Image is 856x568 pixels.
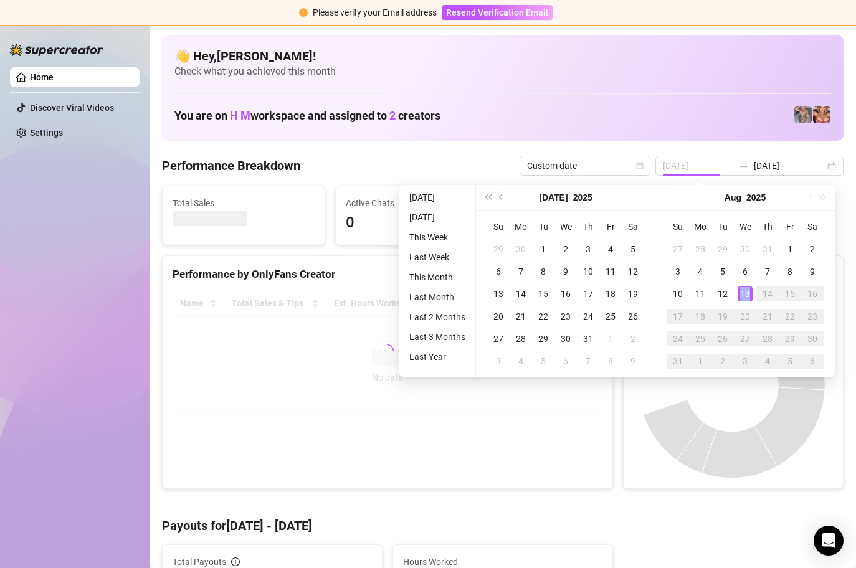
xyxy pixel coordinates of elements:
[663,159,734,173] input: Start date
[404,250,470,265] li: Last Week
[513,286,528,301] div: 14
[30,103,114,113] a: Discover Viral Videos
[599,283,622,305] td: 2025-07-18
[389,109,396,122] span: 2
[581,354,596,369] div: 7
[782,286,797,301] div: 15
[715,331,730,346] div: 26
[734,328,756,350] td: 2025-08-27
[738,354,753,369] div: 3
[622,215,644,238] th: Sa
[510,260,532,283] td: 2025-07-07
[554,305,577,328] td: 2025-07-23
[760,242,775,257] div: 31
[760,331,775,346] div: 28
[754,159,825,173] input: End date
[711,260,734,283] td: 2025-08-05
[577,350,599,372] td: 2025-08-07
[801,260,824,283] td: 2025-08-09
[491,309,506,324] div: 20
[577,215,599,238] th: Th
[738,286,753,301] div: 13
[805,309,820,324] div: 23
[481,185,495,210] button: Last year (Control + left)
[173,266,602,283] div: Performance by OnlyFans Creator
[756,238,779,260] td: 2025-07-31
[536,354,551,369] div: 5
[487,305,510,328] td: 2025-07-20
[491,354,506,369] div: 3
[173,196,315,210] span: Total Sales
[404,349,470,364] li: Last Year
[746,185,766,210] button: Choose a year
[510,305,532,328] td: 2025-07-21
[738,309,753,324] div: 20
[554,238,577,260] td: 2025-07-02
[487,260,510,283] td: 2025-07-06
[599,350,622,372] td: 2025-08-08
[554,328,577,350] td: 2025-07-30
[581,331,596,346] div: 31
[487,350,510,372] td: 2025-08-03
[805,354,820,369] div: 6
[404,290,470,305] li: Last Month
[404,270,470,285] li: This Month
[805,331,820,346] div: 30
[689,350,711,372] td: 2025-09-01
[442,5,553,20] button: Resend Verification Email
[532,328,554,350] td: 2025-07-29
[573,185,592,210] button: Choose a year
[779,305,801,328] td: 2025-08-22
[693,242,708,257] div: 28
[603,242,618,257] div: 4
[536,286,551,301] div: 15
[734,283,756,305] td: 2025-08-13
[693,286,708,301] div: 11
[513,264,528,279] div: 7
[599,238,622,260] td: 2025-07-04
[715,354,730,369] div: 2
[734,305,756,328] td: 2025-08-20
[513,242,528,257] div: 30
[711,305,734,328] td: 2025-08-19
[581,242,596,257] div: 3
[491,286,506,301] div: 13
[539,185,568,210] button: Choose a month
[689,238,711,260] td: 2025-07-28
[577,283,599,305] td: 2025-07-17
[779,260,801,283] td: 2025-08-08
[558,309,573,324] div: 23
[779,215,801,238] th: Fr
[711,283,734,305] td: 2025-08-12
[510,328,532,350] td: 2025-07-28
[779,328,801,350] td: 2025-08-29
[513,354,528,369] div: 4
[313,6,437,19] div: Please verify your Email address
[174,109,440,123] h1: You are on workspace and assigned to creators
[554,283,577,305] td: 2025-07-16
[174,47,831,65] h4: 👋 Hey, [PERSON_NAME] !
[622,283,644,305] td: 2025-07-19
[554,215,577,238] th: We
[667,305,689,328] td: 2025-08-17
[510,215,532,238] th: Mo
[693,309,708,324] div: 18
[162,157,300,174] h4: Performance Breakdown
[513,331,528,346] div: 28
[782,331,797,346] div: 29
[558,354,573,369] div: 6
[801,305,824,328] td: 2025-08-23
[782,264,797,279] div: 8
[404,329,470,344] li: Last 3 Months
[756,305,779,328] td: 2025-08-21
[577,305,599,328] td: 2025-07-24
[603,264,618,279] div: 11
[581,309,596,324] div: 24
[670,331,685,346] div: 24
[670,286,685,301] div: 10
[577,238,599,260] td: 2025-07-03
[536,242,551,257] div: 1
[622,350,644,372] td: 2025-08-09
[779,238,801,260] td: 2025-08-01
[779,350,801,372] td: 2025-09-05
